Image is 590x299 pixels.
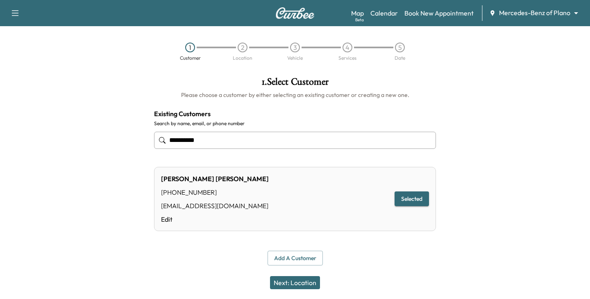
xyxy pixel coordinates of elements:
div: Date [395,56,405,61]
button: Next: Location [270,276,320,289]
a: MapBeta [351,8,364,18]
img: Curbee Logo [275,7,315,19]
div: Vehicle [287,56,303,61]
div: Location [233,56,252,61]
div: 3 [290,43,300,52]
div: Beta [355,17,364,23]
button: Add a customer [268,251,323,266]
div: [PERSON_NAME] [PERSON_NAME] [161,174,269,184]
div: [PHONE_NUMBER] [161,187,269,197]
div: 5 [395,43,405,52]
a: Calendar [370,8,398,18]
h6: Please choose a customer by either selecting an existing customer or creating a new one. [154,91,436,99]
h4: Existing Customers [154,109,436,119]
button: Selected [395,191,429,207]
div: Services [338,56,356,61]
a: Edit [161,214,269,224]
label: Search by name, email, or phone number [154,120,436,127]
div: [EMAIL_ADDRESS][DOMAIN_NAME] [161,201,269,211]
a: Book New Appointment [404,8,474,18]
h1: 1 . Select Customer [154,77,436,91]
div: Customer [180,56,201,61]
span: Mercedes-Benz of Plano [499,8,570,18]
div: 1 [185,43,195,52]
div: 2 [238,43,247,52]
div: 4 [343,43,352,52]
